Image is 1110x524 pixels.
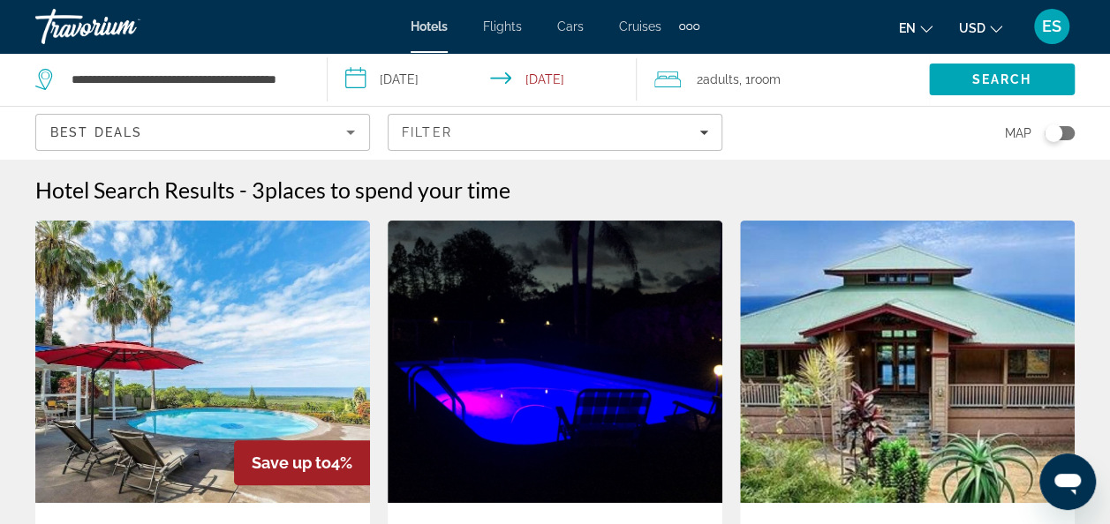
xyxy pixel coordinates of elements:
span: , 1 [739,67,781,92]
h2: 3 [252,176,510,203]
button: User Menu [1029,8,1075,45]
input: Search hotel destination [70,66,300,93]
span: Room [751,72,781,86]
span: Adults [703,72,739,86]
a: Hotels [411,19,448,34]
span: USD [959,21,985,35]
button: Change language [899,15,933,41]
span: Search [972,72,1032,86]
button: Extra navigation items [679,12,699,41]
div: 4% [234,440,370,485]
span: - [239,176,247,203]
span: Filter [402,125,452,139]
img: Hawaii Island Resort [388,221,722,503]
button: Search [929,64,1075,95]
span: 2 [697,67,739,92]
a: Cruises [619,19,661,34]
span: en [899,21,916,35]
span: Map [1005,121,1031,146]
span: Best Deals [50,125,142,139]
button: Toggle map [1031,125,1075,141]
a: Travorium [35,4,212,49]
button: Travelers: 2 adults, 0 children [637,53,929,106]
iframe: Button to launch messaging window [1039,453,1096,510]
a: Cars [557,19,584,34]
span: ES [1042,18,1061,35]
button: Change currency [959,15,1002,41]
button: Select check in and out date [328,53,638,106]
mat-select: Sort by [50,122,355,143]
img: Kona Palace in Captain Cook [740,221,1075,503]
a: Flights [483,19,522,34]
h1: Hotel Search Results [35,176,235,203]
img: Luana Nai'a Inn [35,221,370,503]
span: places to spend your time [265,176,510,203]
button: Filters [388,114,722,151]
span: Save up to [252,453,331,472]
